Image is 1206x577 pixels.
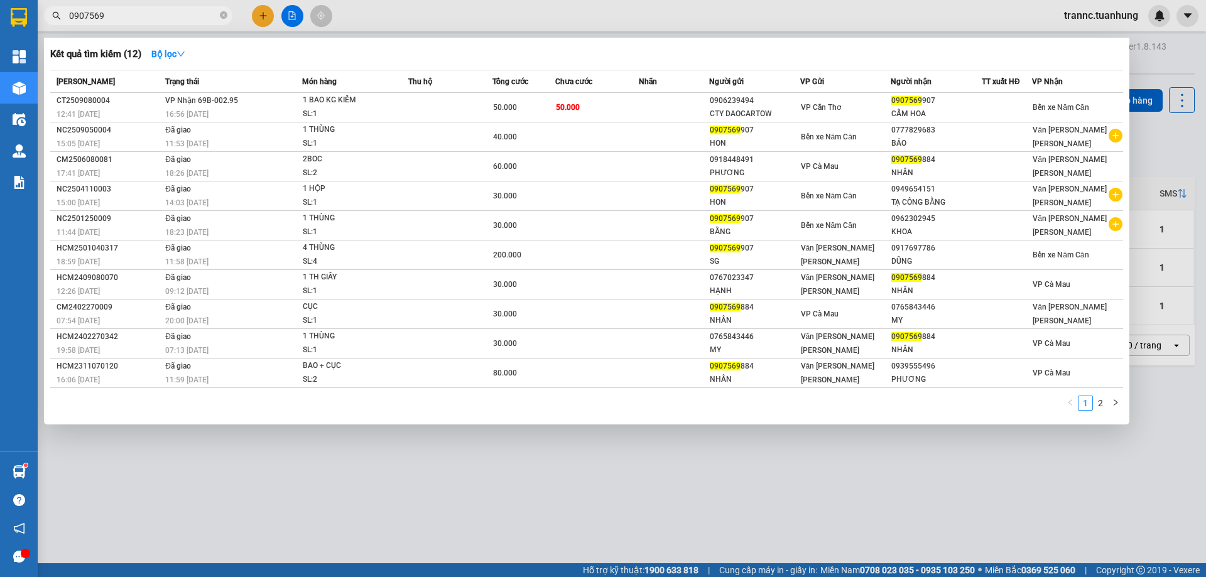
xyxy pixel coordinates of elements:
span: close-circle [220,10,227,22]
span: Văn [PERSON_NAME] [PERSON_NAME] [1033,214,1107,237]
div: 884 [710,360,800,373]
div: NHÂN [710,314,800,327]
div: NC2501250009 [57,212,161,225]
div: SL: 1 [303,314,397,328]
span: Văn [PERSON_NAME] [PERSON_NAME] [1033,303,1107,325]
div: BẰNG [710,225,800,239]
div: SG [710,255,800,268]
span: plus-circle [1109,217,1122,231]
span: 0907569 [710,362,741,370]
div: HCM2501040317 [57,242,161,255]
div: CM2402270009 [57,301,161,314]
span: 12:26 [DATE] [57,287,100,296]
div: 884 [891,330,981,343]
span: VP Cà Mau [1033,369,1070,377]
div: BAO + CỤC [303,359,397,373]
span: 0907569 [710,244,741,252]
span: 11:58 [DATE] [165,257,209,266]
span: Văn [PERSON_NAME] [PERSON_NAME] [801,244,875,266]
div: 0918448491 [710,153,800,166]
span: 50.000 [493,103,517,112]
span: Văn [PERSON_NAME] [PERSON_NAME] [1033,126,1107,148]
div: KHOA [891,225,981,239]
span: VP Cà Mau [801,162,839,171]
span: Tổng cước [492,77,528,86]
span: Người gửi [709,77,744,86]
span: Nhãn [639,77,657,86]
span: Người nhận [891,77,932,86]
li: 2 [1093,396,1108,411]
div: NHÂN [710,373,800,386]
div: SL: 1 [303,225,397,239]
span: Đã giao [165,155,191,164]
span: Đã giao [165,332,191,341]
span: message [13,551,25,563]
span: 60.000 [493,162,517,171]
span: 16:56 [DATE] [165,110,209,119]
span: Đã giao [165,126,191,134]
span: 11:59 [DATE] [165,375,209,384]
div: 884 [891,271,981,284]
div: 1 BAO KG KIỂM [303,94,397,107]
div: 907 [710,212,800,225]
span: Bến xe Năm Căn [801,191,857,200]
div: PHƯƠNG [891,373,981,386]
div: 0962302945 [891,212,981,225]
img: warehouse-icon [13,113,26,126]
img: warehouse-icon [13,144,26,158]
sup: 1 [24,463,28,467]
span: search [52,11,61,20]
span: Đã giao [165,362,191,370]
img: solution-icon [13,176,26,189]
span: question-circle [13,494,25,506]
span: Bến xe Năm Căn [1033,251,1089,259]
span: 12:41 [DATE] [57,110,100,119]
div: 884 [710,301,800,314]
span: [PERSON_NAME] [57,77,115,86]
div: 1 THÙNG [303,123,397,137]
span: Đã giao [165,244,191,252]
span: Đã giao [165,303,191,311]
div: SL: 2 [303,373,397,387]
span: Văn [PERSON_NAME] [PERSON_NAME] [801,362,875,384]
span: 07:54 [DATE] [57,316,100,325]
span: close-circle [220,11,227,19]
div: NC2504110003 [57,183,161,196]
span: notification [13,522,25,534]
span: VP Cà Mau [801,310,839,318]
span: 18:26 [DATE] [165,169,209,178]
span: 30.000 [493,221,517,230]
span: Bến xe Năm Căn [801,221,857,230]
div: 1 THÙNG [303,330,397,343]
div: 907 [710,183,800,196]
input: Tìm tên, số ĐT hoặc mã đơn [69,9,217,23]
span: Chưa cước [555,77,592,86]
li: 1 [1078,396,1093,411]
span: right [1112,399,1119,406]
button: right [1108,396,1123,411]
div: NHÂN [891,343,981,357]
span: 0907569 [891,96,922,105]
span: 09:12 [DATE] [165,287,209,296]
span: Văn [PERSON_NAME] [PERSON_NAME] [1033,155,1107,178]
span: Văn [PERSON_NAME] [PERSON_NAME] [801,273,875,296]
span: VP Cà Mau [1033,280,1070,289]
span: Văn [PERSON_NAME] [PERSON_NAME] [1033,185,1107,207]
span: 18:59 [DATE] [57,257,100,266]
div: PHƯƠNG [710,166,800,180]
li: Previous Page [1063,396,1078,411]
div: NHÂN [891,166,981,180]
div: SL: 1 [303,137,397,151]
button: left [1063,396,1078,411]
span: Đã giao [165,185,191,193]
div: SL: 4 [303,255,397,269]
div: HCM2402270342 [57,330,161,343]
span: 0907569 [891,273,922,282]
span: 50.000 [556,103,580,112]
span: 15:00 [DATE] [57,198,100,207]
div: 907 [710,242,800,255]
span: Đã giao [165,214,191,223]
img: warehouse-icon [13,82,26,95]
span: left [1067,399,1074,406]
span: 11:44 [DATE] [57,228,100,237]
